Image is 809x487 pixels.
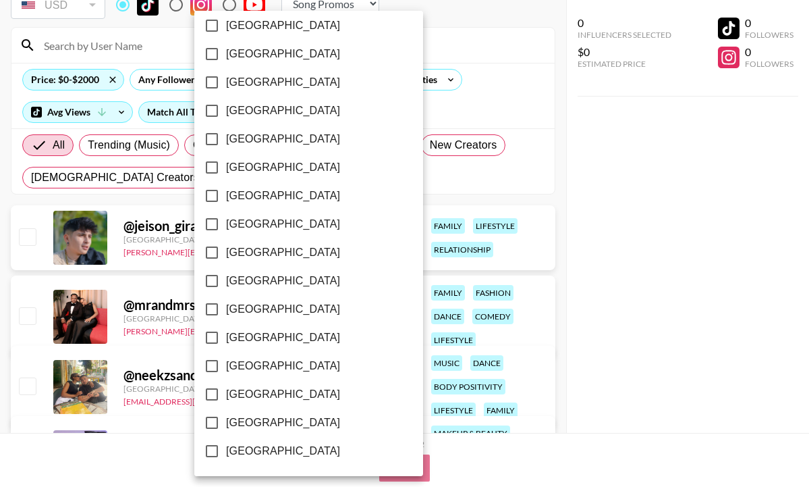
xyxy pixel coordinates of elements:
[226,188,340,204] span: [GEOGRAPHIC_DATA]
[742,419,793,471] iframe: Drift Widget Chat Controller
[226,358,340,374] span: [GEOGRAPHIC_DATA]
[226,18,340,34] span: [GEOGRAPHIC_DATA]
[226,216,340,232] span: [GEOGRAPHIC_DATA]
[226,415,340,431] span: [GEOGRAPHIC_DATA]
[226,386,340,403] span: [GEOGRAPHIC_DATA]
[226,443,340,459] span: [GEOGRAPHIC_DATA]
[226,131,340,147] span: [GEOGRAPHIC_DATA]
[226,245,340,261] span: [GEOGRAPHIC_DATA]
[226,103,340,119] span: [GEOGRAPHIC_DATA]
[226,330,340,346] span: [GEOGRAPHIC_DATA]
[226,159,340,176] span: [GEOGRAPHIC_DATA]
[226,74,340,91] span: [GEOGRAPHIC_DATA]
[226,301,340,317] span: [GEOGRAPHIC_DATA]
[226,46,340,62] span: [GEOGRAPHIC_DATA]
[226,273,340,289] span: [GEOGRAPHIC_DATA]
